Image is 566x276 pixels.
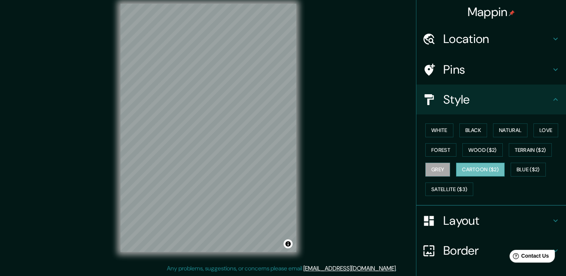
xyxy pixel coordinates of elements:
button: Cartoon ($2) [456,163,505,177]
p: Any problems, suggestions, or concerns please email . [167,264,397,273]
button: Forest [425,143,456,157]
div: Border [416,236,566,266]
button: Grey [425,163,450,177]
h4: Mappin [468,4,515,19]
div: Pins [416,55,566,85]
h4: Location [443,31,551,46]
h4: Layout [443,213,551,228]
button: Toggle attribution [284,239,293,248]
button: White [425,123,453,137]
button: Natural [493,123,527,137]
h4: Pins [443,62,551,77]
div: . [398,264,400,273]
button: Satellite ($3) [425,183,473,196]
button: Terrain ($2) [509,143,552,157]
a: [EMAIL_ADDRESS][DOMAIN_NAME] [303,264,396,272]
button: Wood ($2) [462,143,503,157]
div: Layout [416,206,566,236]
h4: Border [443,243,551,258]
div: Style [416,85,566,114]
canvas: Map [120,4,296,252]
h4: Style [443,92,551,107]
iframe: Help widget launcher [499,247,558,268]
div: . [397,264,398,273]
button: Love [533,123,558,137]
img: pin-icon.png [509,10,515,16]
button: Black [459,123,487,137]
button: Blue ($2) [511,163,546,177]
div: Location [416,24,566,54]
